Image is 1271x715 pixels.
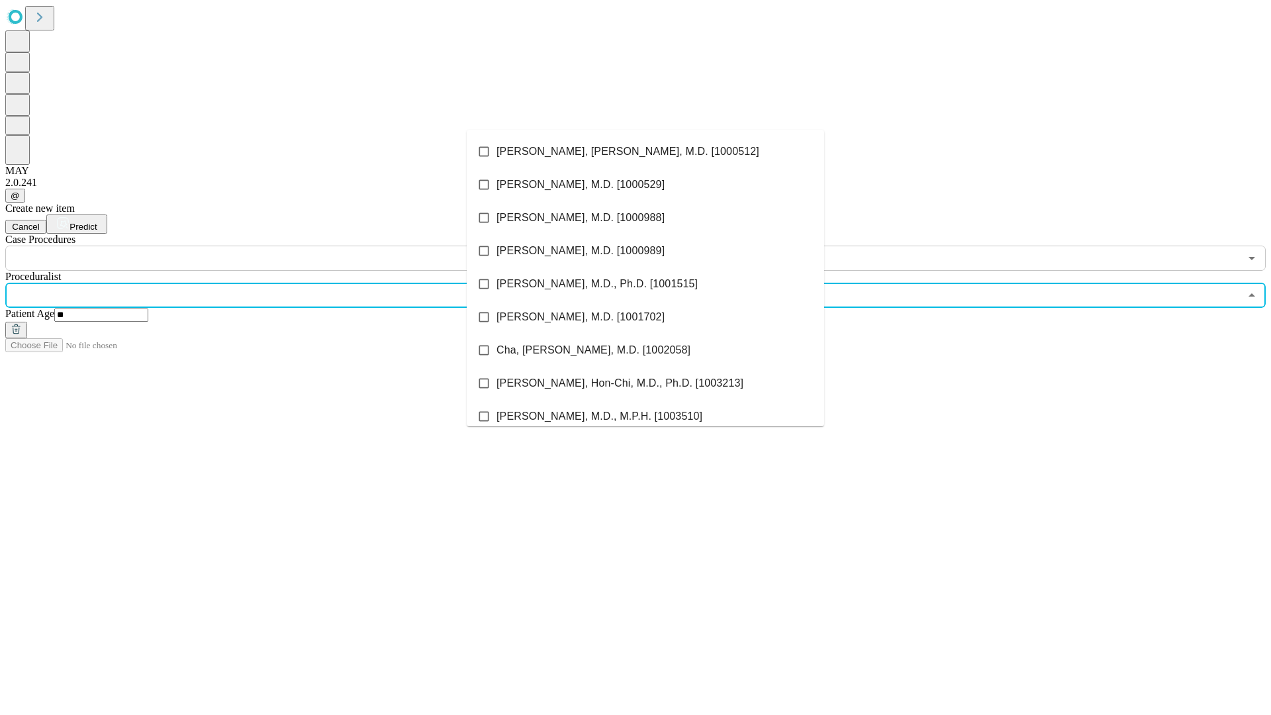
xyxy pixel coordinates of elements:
[496,408,702,424] span: [PERSON_NAME], M.D., M.P.H. [1003510]
[5,189,25,203] button: @
[5,165,1266,177] div: MAY
[496,144,759,160] span: [PERSON_NAME], [PERSON_NAME], M.D. [1000512]
[11,191,20,201] span: @
[5,234,75,245] span: Scheduled Procedure
[5,308,54,319] span: Patient Age
[5,203,75,214] span: Create new item
[496,177,665,193] span: [PERSON_NAME], M.D. [1000529]
[12,222,40,232] span: Cancel
[496,276,698,292] span: [PERSON_NAME], M.D., Ph.D. [1001515]
[1243,249,1261,267] button: Open
[5,220,46,234] button: Cancel
[70,222,97,232] span: Predict
[1243,286,1261,305] button: Close
[496,342,690,358] span: Cha, [PERSON_NAME], M.D. [1002058]
[496,243,665,259] span: [PERSON_NAME], M.D. [1000989]
[496,309,665,325] span: [PERSON_NAME], M.D. [1001702]
[46,215,107,234] button: Predict
[496,210,665,226] span: [PERSON_NAME], M.D. [1000988]
[496,375,743,391] span: [PERSON_NAME], Hon-Chi, M.D., Ph.D. [1003213]
[5,271,61,282] span: Proceduralist
[5,177,1266,189] div: 2.0.241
